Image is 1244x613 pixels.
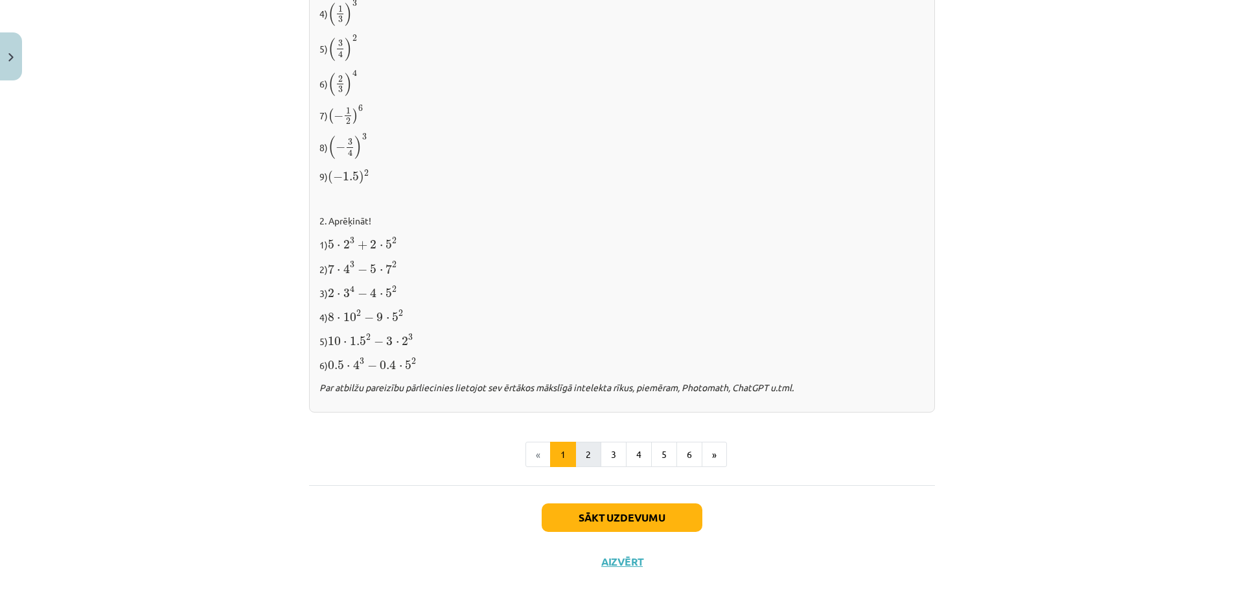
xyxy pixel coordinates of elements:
p: 2) [319,260,925,276]
p: 1) [319,235,925,252]
i: Par atbilžu pareizību pārliecinies lietojot sev ērtākos mākslīgā intelekta rīkus, piemēram, Photo... [319,381,794,393]
span: 5 [370,265,376,274]
p: 2. Aprēķināt! [319,214,925,228]
span: − [358,265,367,274]
span: ( [328,38,336,61]
span: ) [354,136,362,159]
span: 2 [366,334,371,341]
p: 4) [319,308,925,324]
span: 9 [376,313,383,322]
button: » [702,442,727,468]
span: ⋅ [380,269,383,273]
span: 5 [392,313,398,322]
span: 3 [338,86,343,93]
span: 2 [356,310,361,317]
span: 3 [350,237,354,244]
span: − [364,313,374,322]
span: 5 [386,289,392,298]
p: 5) [319,34,925,62]
span: ) [345,38,352,61]
span: 6 [358,105,363,112]
button: 4 [626,442,652,468]
span: 4 [370,288,376,298]
span: ) [352,108,358,124]
span: 2 [392,237,397,244]
button: Sākt uzdevumu [542,503,702,532]
span: 2 [411,358,416,365]
span: 10 [343,313,356,322]
span: ( [328,171,333,184]
span: 3 [386,337,393,346]
span: − [367,361,377,370]
p: 6) [319,69,925,97]
span: 3 [338,16,343,23]
span: 4 [353,360,360,370]
span: ⋅ [337,245,340,248]
span: ⋅ [343,341,347,345]
button: 5 [651,442,677,468]
span: − [334,112,343,121]
span: 2 [364,170,369,176]
span: 3 [348,139,352,145]
span: 4 [338,51,343,58]
span: 10 [328,337,341,346]
span: 1.5 [350,337,366,346]
span: ⋅ [337,269,340,273]
span: 4 [343,264,350,274]
span: ( [328,136,336,159]
span: 1 [338,6,343,12]
span: + [358,241,367,250]
span: 3 [408,334,413,341]
span: ) [359,171,364,184]
span: − [374,337,384,346]
span: 5 [386,240,392,249]
span: 8 [328,313,334,322]
button: 2 [575,442,601,468]
span: 7 [386,264,392,274]
p: 5) [319,332,925,348]
span: 0.4 [380,360,396,370]
span: ( [328,108,334,124]
span: 4 [350,285,354,293]
span: ( [328,3,336,26]
span: 2 [398,310,403,317]
span: ⋅ [386,317,389,321]
button: 6 [676,442,702,468]
span: − [358,289,367,298]
span: 1 [346,108,351,114]
span: 5 [405,361,411,370]
p: 8) [319,133,925,160]
span: ⋅ [337,293,340,297]
span: 2 [338,76,343,82]
button: Aizvērt [597,555,647,568]
span: 2 [346,118,351,125]
span: 3 [343,289,350,298]
span: 2 [343,240,350,249]
button: 1 [550,442,576,468]
span: − [333,173,343,182]
img: icon-close-lesson-0947bae3869378f0d4975bcd49f059093ad1ed9edebbc8119c70593378902aed.svg [8,53,14,62]
span: 3 [350,261,354,268]
span: ⋅ [380,293,383,297]
span: 2 [392,286,397,293]
p: 3) [319,284,925,300]
span: 2 [392,261,397,268]
span: 4 [348,149,352,156]
span: 3 [360,358,364,365]
span: ⋅ [337,317,340,321]
span: 5 [328,240,334,249]
span: − [336,143,345,152]
button: 3 [601,442,627,468]
span: ) [345,73,352,96]
span: 2 [352,35,357,42]
span: ⋅ [399,365,402,369]
span: 2 [402,337,408,346]
span: ⋅ [396,341,399,345]
span: 3 [362,134,367,140]
p: 9) [319,167,925,185]
span: ⋅ [347,365,350,369]
span: 0.5 [328,361,344,370]
span: 7 [328,264,334,274]
span: ) [345,3,352,26]
span: ⋅ [380,245,383,248]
